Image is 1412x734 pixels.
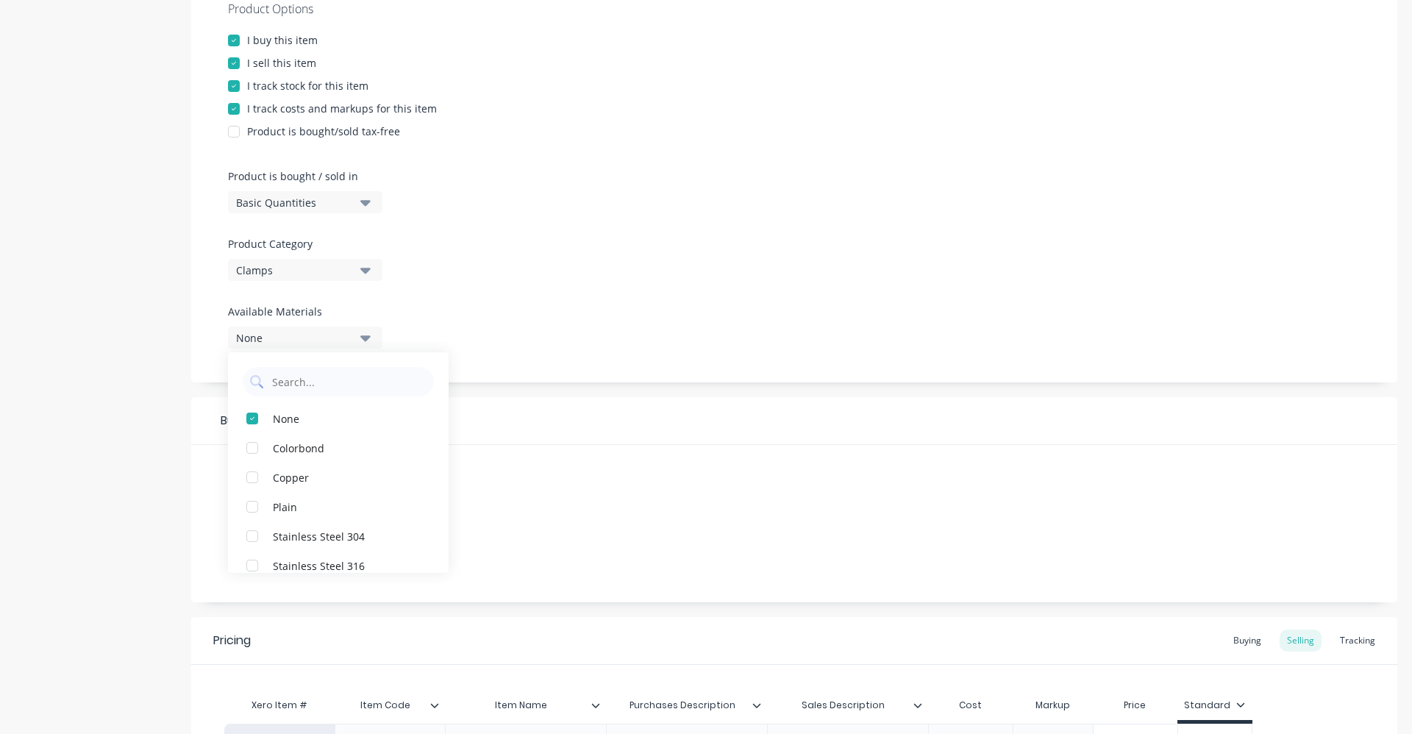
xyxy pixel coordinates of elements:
[445,687,597,724] div: Item Name
[228,327,382,349] button: None
[606,691,767,720] div: Purchases Description
[273,469,420,485] div: Copper
[247,55,316,71] div: I sell this item
[236,195,354,210] div: Basic Quantities
[228,236,375,252] label: Product Category
[271,367,427,396] input: Search...
[191,397,1397,445] div: Buying
[228,191,382,213] button: Basic Quantities
[1333,630,1383,652] div: Tracking
[236,263,354,278] div: Clamps
[247,32,318,48] div: I buy this item
[335,691,445,720] div: Item Code
[273,410,420,426] div: None
[224,691,335,720] div: Xero Item #
[1093,691,1177,720] div: Price
[236,330,354,346] div: None
[228,259,382,281] button: Clamps
[213,632,251,649] div: Pricing
[1184,699,1245,712] div: Standard
[273,528,420,544] div: Stainless Steel 304
[273,440,420,455] div: Colorbond
[1013,691,1093,720] div: Markup
[247,101,437,116] div: I track costs and markups for this item
[335,687,436,724] div: Item Code
[273,557,420,573] div: Stainless Steel 316
[247,78,368,93] div: I track stock for this item
[228,304,382,319] label: Available Materials
[767,691,928,720] div: Sales Description
[247,124,400,139] div: Product is bought/sold tax-free
[1226,630,1269,652] div: Buying
[273,499,420,514] div: Plain
[1280,630,1322,652] div: Selling
[928,691,1013,720] div: Cost
[445,691,606,720] div: Item Name
[606,687,758,724] div: Purchases Description
[767,687,919,724] div: Sales Description
[228,168,375,184] label: Product is bought / sold in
